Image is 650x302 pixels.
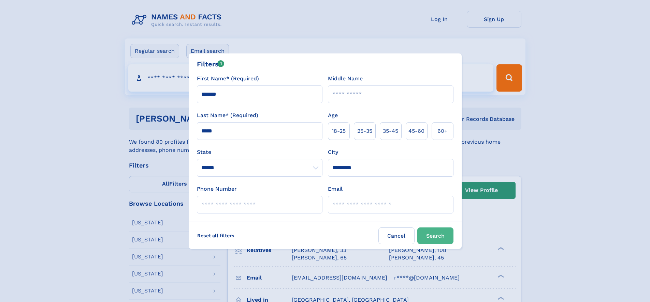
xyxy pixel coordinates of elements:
[197,75,259,83] label: First Name* (Required)
[328,75,363,83] label: Middle Name
[197,148,322,156] label: State
[417,227,453,244] button: Search
[378,227,415,244] label: Cancel
[408,127,424,135] span: 45‑60
[328,111,338,120] label: Age
[197,185,237,193] label: Phone Number
[328,185,343,193] label: Email
[197,59,225,69] div: Filters
[197,111,258,120] label: Last Name* (Required)
[383,127,398,135] span: 35‑45
[332,127,346,135] span: 18‑25
[328,148,338,156] label: City
[193,227,239,244] label: Reset all filters
[357,127,372,135] span: 25‑35
[437,127,448,135] span: 60+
